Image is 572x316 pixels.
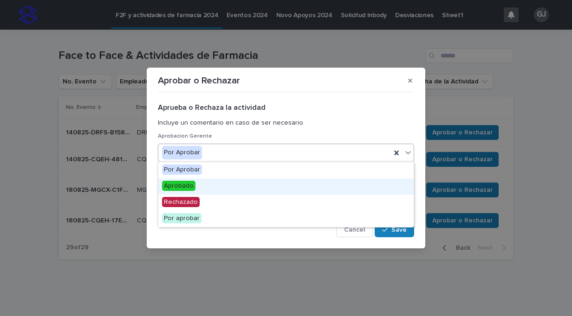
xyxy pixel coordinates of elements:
[158,178,414,195] div: Aprobado
[158,133,212,139] span: Aprobacion Gerente
[336,222,373,237] button: Cancel
[162,164,202,175] span: Por Aprobar
[162,146,202,159] div: Por Aprobar
[158,211,414,227] div: Por aprobar
[162,197,200,207] span: Rechazado
[344,227,365,233] span: Cancel
[162,181,195,191] span: Aprobado
[162,213,201,223] span: Por aprobar
[158,162,414,178] div: Por Aprobar
[391,227,407,233] span: Save
[158,103,414,112] h2: Aprueba o Rechaza la actividad
[158,75,240,86] p: Aprobar o Rechazar
[375,222,414,237] button: Save
[158,195,414,211] div: Rechazado
[158,119,414,127] p: Incluye un comentario en caso de ser necesario.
